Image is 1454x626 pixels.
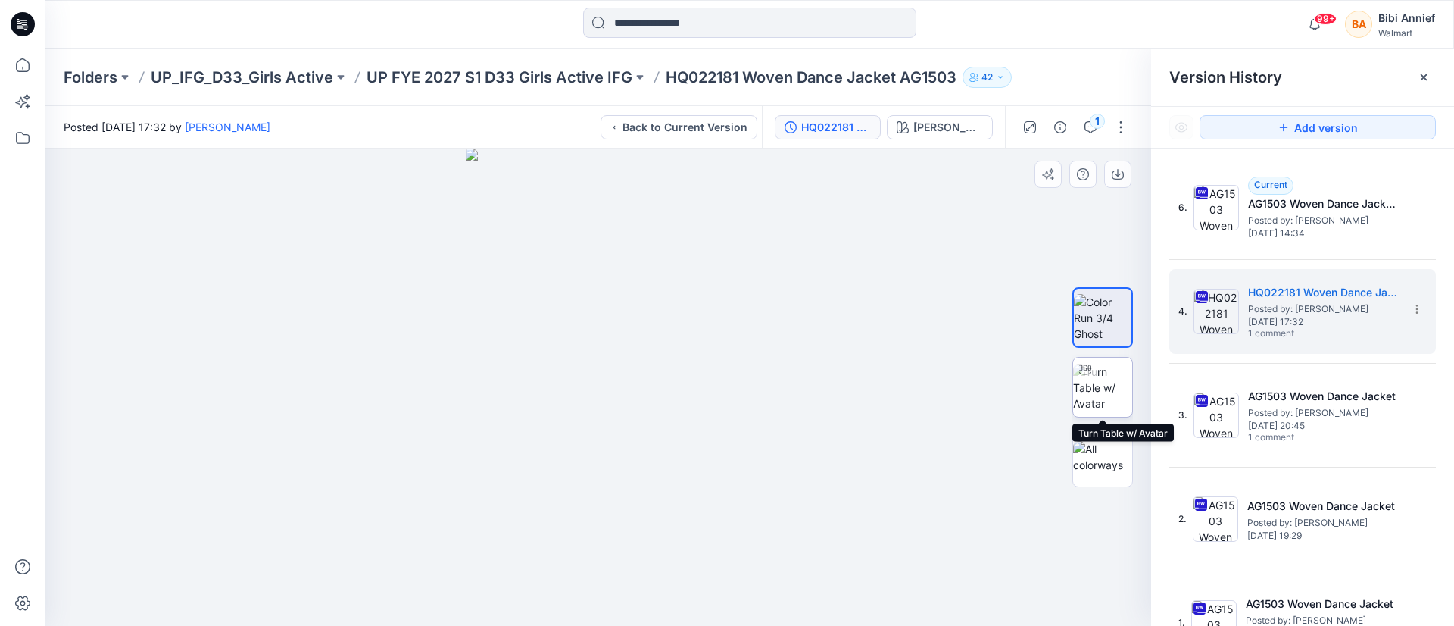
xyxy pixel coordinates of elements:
button: [PERSON_NAME] [887,115,993,139]
span: Posted by: Svetlana Shalumova [1248,213,1399,228]
img: Color Run 3/4 Ghost [1074,294,1131,342]
span: Version History [1169,68,1282,86]
span: 3. [1178,408,1187,422]
p: HQ022181 Woven Dance Jacket AG1503 [666,67,956,88]
div: Walmart [1378,27,1435,39]
h5: AG1503 Woven Dance Jacket [1248,387,1399,405]
button: Back to Current Version [601,115,757,139]
span: Posted by: Barbara Josvai [1248,302,1399,317]
img: All colorways [1073,441,1132,473]
button: Close [1418,71,1430,83]
div: HQ022181 Woven Dance Jacket AG1503 [801,119,871,136]
div: 1 [1090,114,1105,129]
span: Posted [DATE] 17:32 by [64,119,270,135]
span: [DATE] 14:34 [1248,228,1399,239]
a: UP FYE 2027 S1 D33 Girls Active IFG [367,67,632,88]
span: 99+ [1314,13,1337,25]
a: UP_IFG_D33_Girls Active [151,67,333,88]
img: Turn Table w/ Avatar [1073,364,1132,412]
span: Current [1254,179,1287,190]
button: Details [1048,115,1072,139]
h5: AG1503 Woven Dance Jacket [1246,595,1397,613]
span: [DATE] 17:32 [1248,317,1399,327]
img: AG1503 Woven Dance Jacket [1193,496,1238,542]
a: [PERSON_NAME] [185,121,270,133]
img: AG1503 Woven Dance Jacket [1193,393,1239,438]
button: 1 [1078,115,1103,139]
button: Add version [1200,115,1436,139]
span: [DATE] 19:29 [1247,531,1399,541]
button: 42 [963,67,1012,88]
span: 6. [1178,201,1187,214]
h5: HQ022181 Woven Dance Jacket AG1503 [1248,283,1399,302]
div: [PERSON_NAME] [913,119,983,136]
img: HQ022181 Woven Dance Jacket AG1503 [1193,289,1239,334]
p: 42 [981,69,993,86]
span: 1 comment [1248,328,1354,340]
span: 4. [1178,305,1187,318]
h5: AG1503 Woven Dance Jacket_GRADING VERIFICATION [1248,195,1399,213]
a: Folders [64,67,117,88]
img: AG1503 Woven Dance Jacket_GRADING VERIFICATION [1193,185,1239,230]
h5: AG1503 Woven Dance Jacket [1247,497,1399,515]
span: Posted by: Barbara Josvai [1248,405,1399,421]
button: Show Hidden Versions [1169,115,1193,139]
button: HQ022181 Woven Dance Jacket AG1503 [775,115,881,139]
div: BA [1345,11,1372,38]
span: 1 comment [1248,432,1354,444]
span: 2. [1178,512,1187,526]
span: [DATE] 20:45 [1248,421,1399,431]
div: Bibi Annief [1378,9,1435,27]
span: Posted by: Barbara Josvai [1247,515,1399,531]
